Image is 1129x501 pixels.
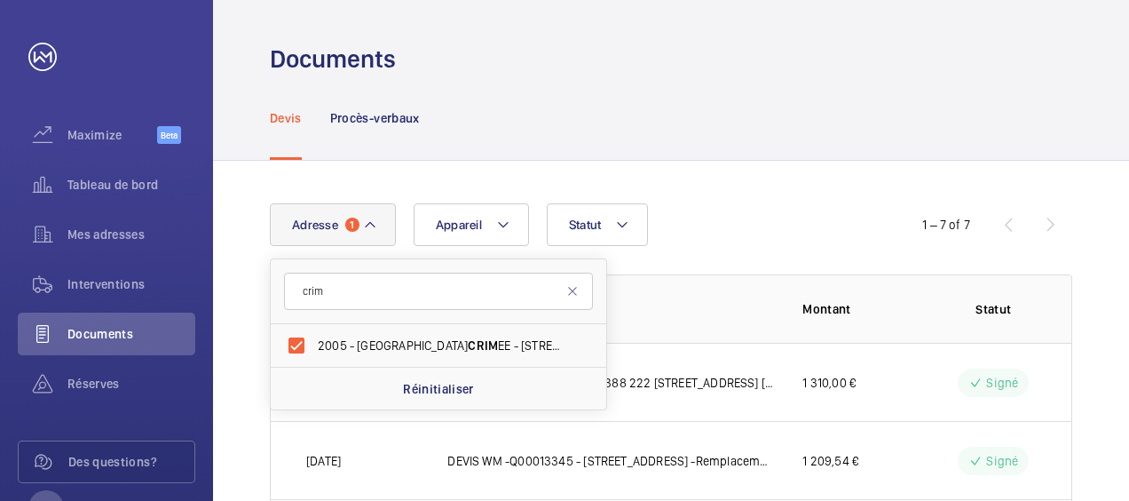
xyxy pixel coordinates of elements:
span: Appareil [436,218,482,232]
button: Appareil [414,203,529,246]
p: Statut [951,300,1036,318]
span: Interventions [67,275,195,293]
input: Trouvez une adresse [284,273,593,310]
span: Maximize [67,126,157,144]
p: DEVIS WM -Q00013345 - [STREET_ADDRESS] -Remplacement du sol cabine [447,452,774,470]
p: Signé [986,374,1018,392]
p: 1 310,00 € [802,374,856,392]
p: Description [447,300,774,318]
span: Beta [157,126,181,144]
span: CRIM [468,338,498,353]
span: Statut [569,218,602,232]
p: [DATE] [306,452,341,470]
p: 3561 - Devis WM - app 13793388 222 [STREET_ADDRESS] [PERSON_NAME] - Remise en service [447,374,774,392]
span: Mes adresses [67,226,195,243]
p: Devis [270,109,302,127]
span: Des questions? [68,453,194,471]
span: 1 [345,218,359,232]
span: Adresse [292,218,338,232]
p: Signé [986,452,1018,470]
p: 1 209,54 € [802,452,858,470]
p: Réinitialiser [403,380,474,398]
div: 1 – 7 of 7 [922,216,970,234]
span: Documents [67,325,195,343]
p: Montant [802,300,922,318]
h1: Documents [270,43,396,76]
button: Statut [547,203,649,246]
span: 2005 - [GEOGRAPHIC_DATA] EE - [STREET_ADDRESS] ée [GEOGRAPHIC_DATA] [318,337,562,354]
span: Tableau de bord [67,176,195,194]
button: Adresse1 [270,203,396,246]
span: Réserves [67,375,195,393]
p: Procès-verbaux [330,109,420,127]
